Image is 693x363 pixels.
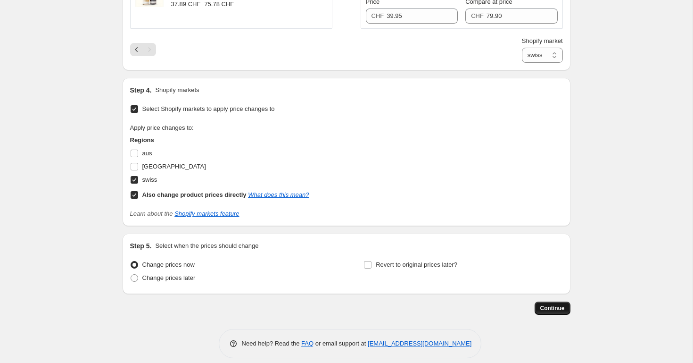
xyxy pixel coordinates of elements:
b: Also change product prices directly [142,191,247,198]
span: aus [142,150,152,157]
span: Change prices now [142,261,195,268]
button: Previous [130,43,143,56]
i: Learn about the [130,210,239,217]
span: [GEOGRAPHIC_DATA] [142,163,206,170]
a: FAQ [301,340,313,347]
p: Select when the prices should change [155,241,258,251]
span: Change prices later [142,274,196,281]
nav: Pagination [130,43,156,56]
a: [EMAIL_ADDRESS][DOMAIN_NAME] [368,340,471,347]
h3: Regions [130,135,309,145]
span: Continue [540,304,565,312]
span: swiss [142,176,157,183]
span: CHF [371,12,384,19]
span: CHF [471,12,484,19]
button: Continue [535,302,570,315]
a: What does this mean? [248,191,309,198]
span: or email support at [313,340,368,347]
span: Shopify market [522,37,563,44]
h2: Step 4. [130,85,152,95]
a: Shopify markets feature [174,210,239,217]
span: Select Shopify markets to apply price changes to [142,105,275,112]
span: Apply price changes to: [130,124,194,131]
span: Need help? Read the [242,340,302,347]
h2: Step 5. [130,241,152,251]
p: Shopify markets [155,85,199,95]
span: Revert to original prices later? [376,261,457,268]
